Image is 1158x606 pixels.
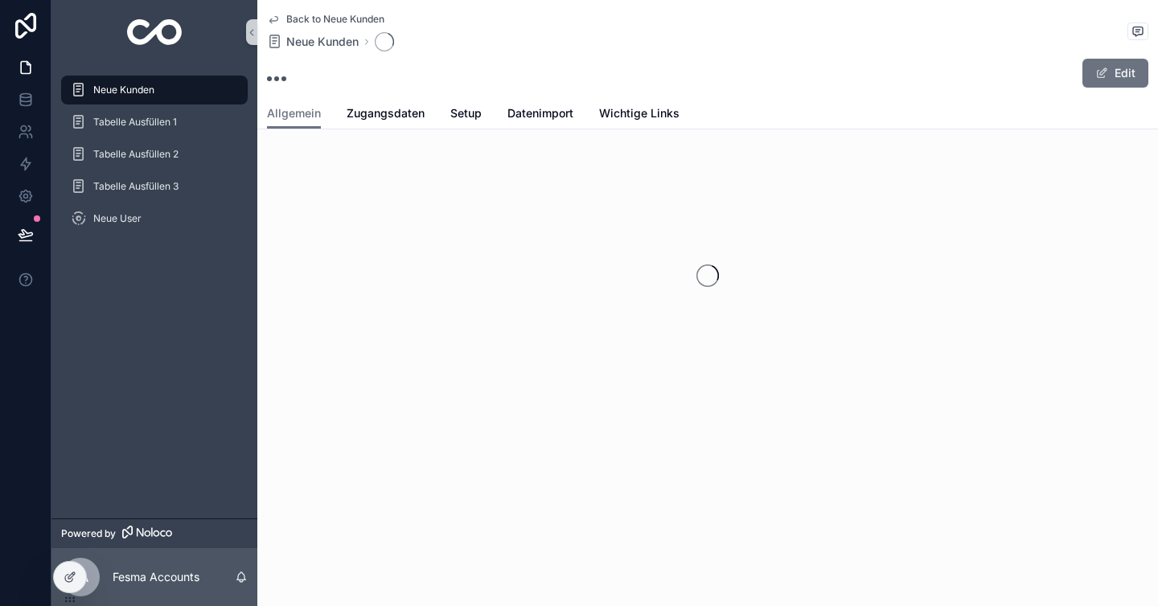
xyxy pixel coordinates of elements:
[93,148,179,161] span: Tabelle Ausfüllen 2
[450,105,482,121] span: Setup
[267,13,384,26] a: Back to Neue Kunden
[599,99,680,131] a: Wichtige Links
[347,105,425,121] span: Zugangsdaten
[61,108,248,137] a: Tabelle Ausfüllen 1
[1082,59,1148,88] button: Edit
[286,34,359,50] span: Neue Kunden
[51,518,257,548] a: Powered by
[507,99,573,131] a: Datenimport
[61,204,248,233] a: Neue User
[450,99,482,131] a: Setup
[267,105,321,121] span: Allgemein
[286,13,384,26] span: Back to Neue Kunden
[61,140,248,169] a: Tabelle Ausfüllen 2
[61,76,248,104] a: Neue Kunden
[347,99,425,131] a: Zugangsdaten
[507,105,573,121] span: Datenimport
[127,19,183,45] img: App logo
[267,34,359,50] a: Neue Kunden
[93,212,142,225] span: Neue User
[113,569,199,585] p: Fesma Accounts
[599,105,680,121] span: Wichtige Links
[93,116,177,129] span: Tabelle Ausfüllen 1
[61,172,248,201] a: Tabelle Ausfüllen 3
[267,99,321,129] a: Allgemein
[51,64,257,254] div: scrollable content
[93,180,179,193] span: Tabelle Ausfüllen 3
[93,84,154,96] span: Neue Kunden
[61,527,116,540] span: Powered by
